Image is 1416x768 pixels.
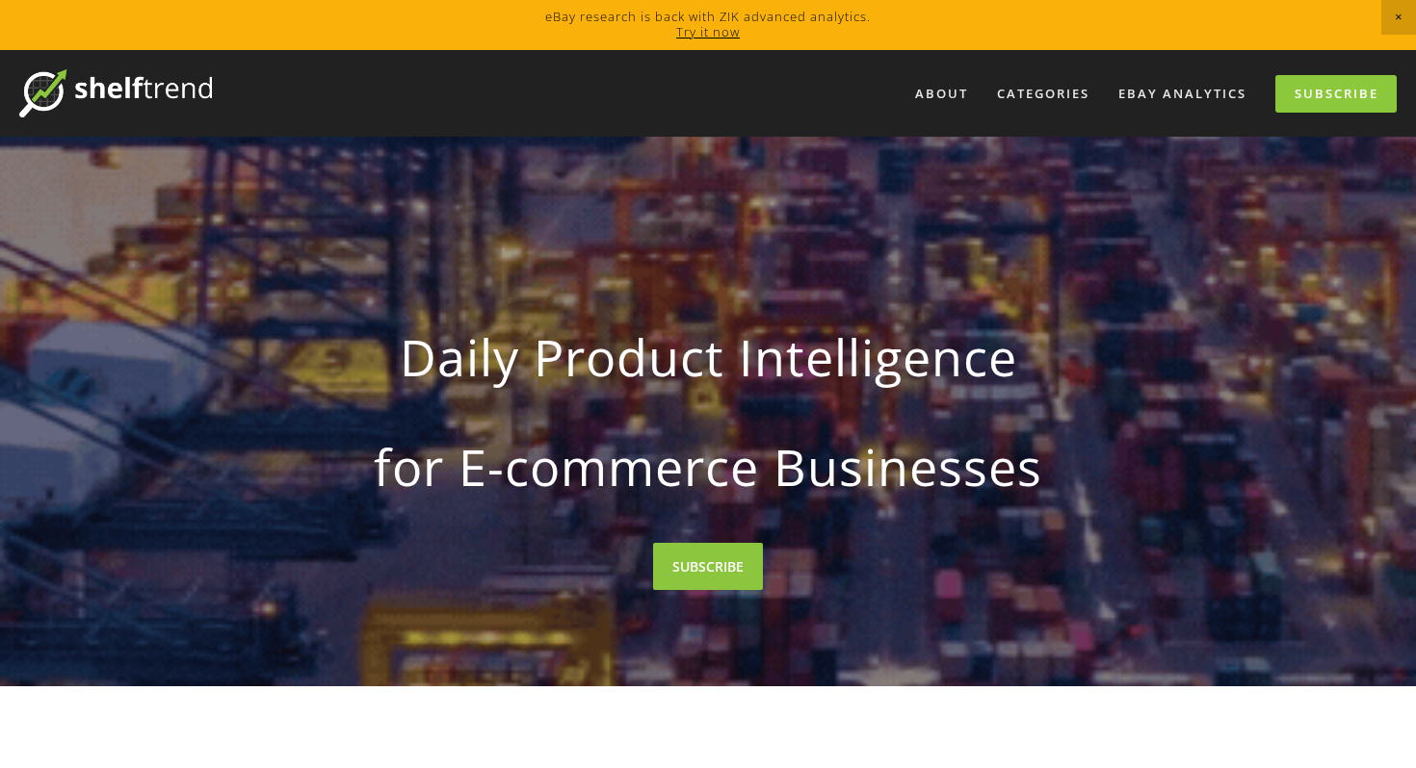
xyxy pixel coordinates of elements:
a: SUBSCRIBE [653,543,763,590]
a: About [903,78,981,110]
a: eBay Analytics [1106,78,1259,110]
strong: Daily Product Intelligence [278,312,1138,402]
img: ShelfTrend [19,69,212,117]
a: Try it now [676,23,740,40]
strong: for E-commerce Businesses [278,422,1138,512]
a: Subscribe [1275,75,1397,113]
div: Categories [984,78,1102,110]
